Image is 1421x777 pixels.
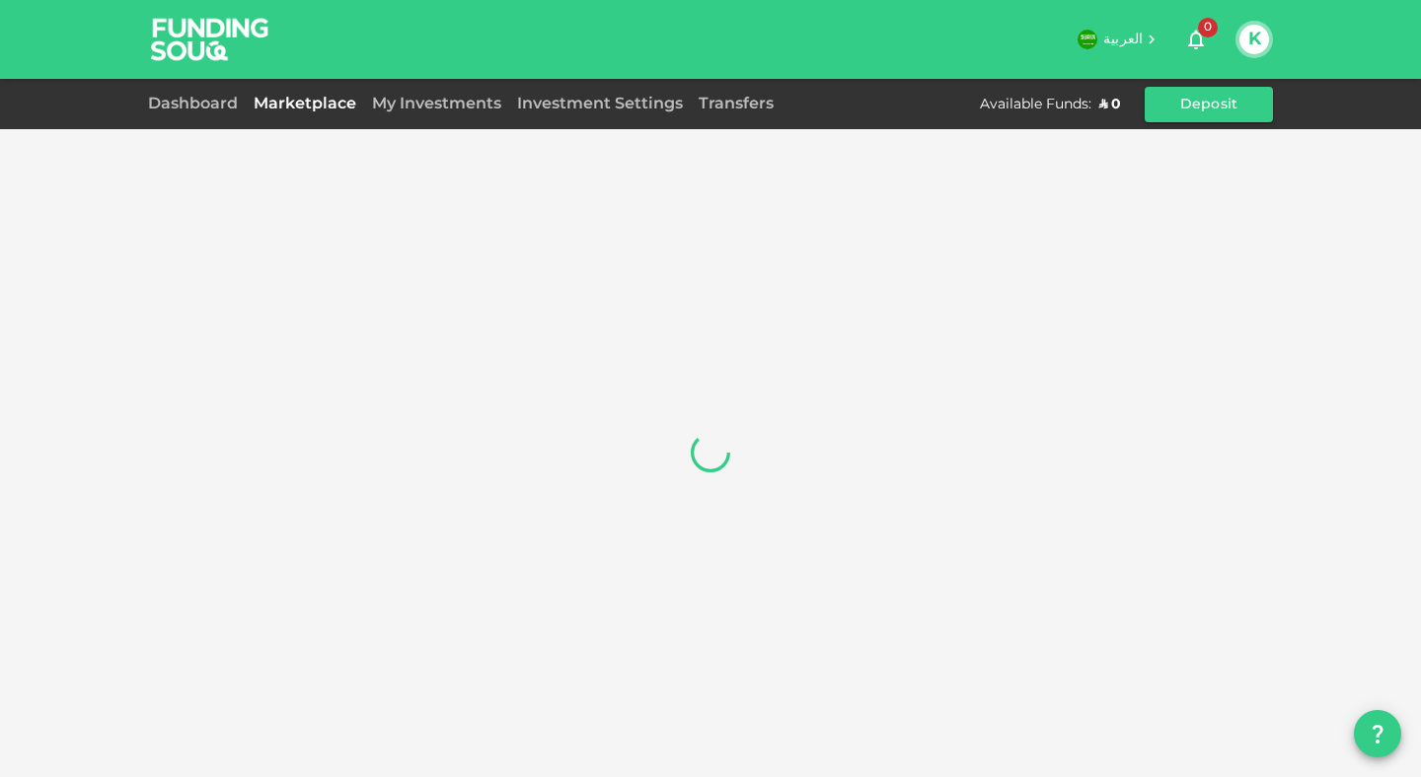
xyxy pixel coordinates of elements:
[691,97,782,111] a: Transfers
[1145,87,1273,122] button: Deposit
[246,97,364,111] a: Marketplace
[1103,33,1143,46] span: العربية
[1099,95,1121,114] div: ʢ 0
[364,97,509,111] a: My Investments
[1176,20,1216,59] button: 0
[1078,30,1097,49] img: flag-sa.b9a346574cdc8950dd34b50780441f57.svg
[148,97,246,111] a: Dashboard
[1354,710,1401,757] button: question
[1198,18,1218,37] span: 0
[509,97,691,111] a: Investment Settings
[980,95,1091,114] div: Available Funds :
[1239,25,1269,54] button: K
